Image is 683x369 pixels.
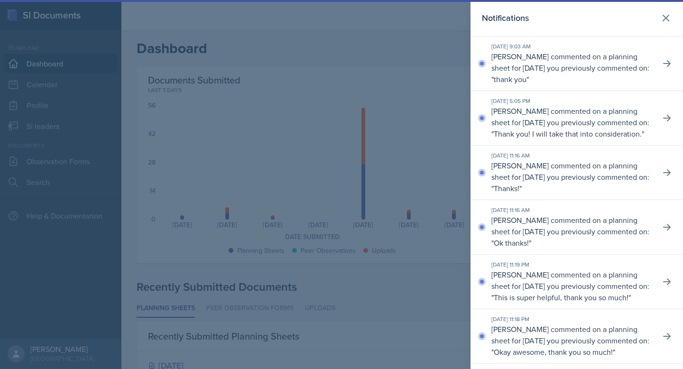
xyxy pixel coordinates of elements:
[491,260,653,269] div: [DATE] 11:19 PM
[491,214,653,249] p: [PERSON_NAME] commented on a planning sheet for [DATE] you previously commented on: " "
[491,269,653,303] p: [PERSON_NAME] commented on a planning sheet for [DATE] you previously commented on: " "
[494,183,519,194] p: Thanks!
[494,129,642,139] p: Thank you! I will take that into consideration.
[491,151,653,160] div: [DATE] 11:16 AM
[491,97,653,105] div: [DATE] 5:05 PM
[491,323,653,358] p: [PERSON_NAME] commented on a planning sheet for [DATE] you previously commented on: " "
[491,206,653,214] div: [DATE] 11:16 AM
[494,292,628,303] p: This is super helpful, thank you so much!
[491,105,653,139] p: [PERSON_NAME] commented on a planning sheet for [DATE] you previously commented on: " "
[494,347,613,357] p: Okay awesome, thank you so much!
[491,160,653,194] p: [PERSON_NAME] commented on a planning sheet for [DATE] you previously commented on: " "
[482,11,529,25] h2: Notifications
[494,238,529,248] p: Ok thanks!
[491,42,653,51] div: [DATE] 9:03 AM
[494,74,526,84] p: thank you
[491,315,653,323] div: [DATE] 11:18 PM
[491,51,653,85] p: [PERSON_NAME] commented on a planning sheet for [DATE] you previously commented on: " "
